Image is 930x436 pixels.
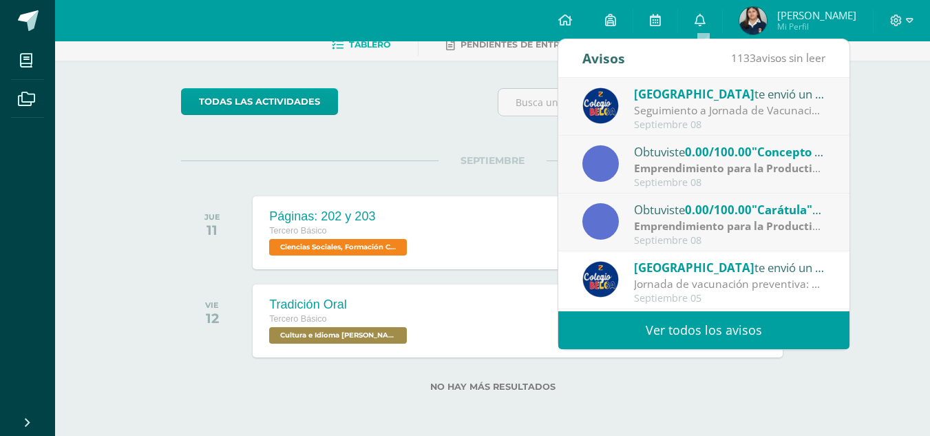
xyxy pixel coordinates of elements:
span: Cultura e Idioma Maya Garífuna o Xinca 'B' [269,327,407,344]
span: Tercero Básico [269,226,326,236]
span: 0.00/100.00 [685,202,752,218]
div: Seguimiento a Jornada de Vacunación: Reciban un cordial saludo. Gracias al buen desarrollo y a la... [634,103,825,118]
span: Mi Perfil [777,21,856,32]
div: | zona teoria [634,160,825,176]
div: Septiembre 08 [634,119,825,131]
img: 919ad801bb7643f6f997765cf4083301.png [582,87,619,124]
span: avisos sin leer [731,50,825,65]
span: Tablero [349,39,390,50]
span: Ciencias Sociales, Formación Ciudadana e Interculturalidad 'B' [269,239,407,256]
div: Septiembre 05 [634,293,825,304]
span: Tercero Básico [269,314,326,324]
a: Pendientes de entrega [446,34,578,56]
a: todas las Actividades [181,88,338,115]
span: Pendientes de entrega [461,39,578,50]
div: Jornada de vacunación preventiva: Estimados Padres y Estimadas Madres de Familia: Deseándoles un ... [634,276,825,292]
input: Busca una actividad próxima aquí... [498,89,803,116]
div: Tradición Oral [269,298,410,312]
span: 1133 [731,50,756,65]
a: Tablero [332,34,390,56]
label: No hay más resultados [181,382,804,392]
div: Avisos [582,39,625,77]
strong: Emprendimiento para la Productividad [634,218,842,233]
div: Septiembre 08 [634,235,825,247]
div: te envió un aviso [634,85,825,103]
span: 0.00/100.00 [685,144,752,160]
div: Páginas: 202 y 203 [269,209,410,224]
div: Septiembre 08 [634,177,825,189]
div: Obtuviste en [634,200,825,218]
span: [GEOGRAPHIC_DATA] [634,86,754,102]
div: 11 [204,222,220,238]
div: VIE [205,300,219,310]
div: JUE [204,212,220,222]
div: Obtuviste en [634,143,825,160]
div: te envió un aviso [634,258,825,276]
span: [GEOGRAPHIC_DATA] [634,260,754,276]
div: | zona teoria [634,218,825,234]
span: "Carátula" [752,202,821,218]
strong: Emprendimiento para la Productividad [634,160,842,176]
img: 919ad801bb7643f6f997765cf4083301.png [582,261,619,298]
img: 21552f3b9d2d41ceba80dfb3b8e7e214.png [739,7,767,34]
a: Ver todos los avisos [558,311,849,349]
span: SEPTIEMBRE [438,154,547,167]
span: [PERSON_NAME] [777,8,856,22]
div: 12 [205,310,219,326]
